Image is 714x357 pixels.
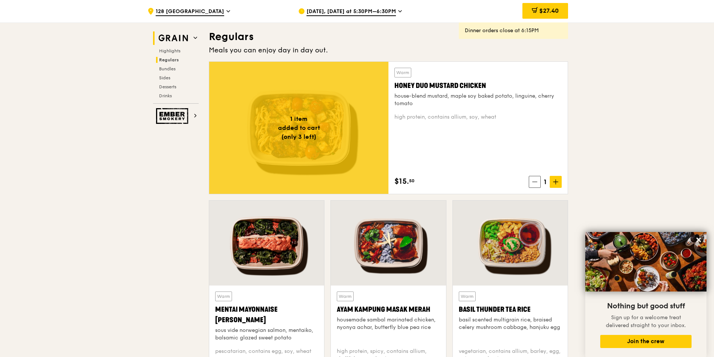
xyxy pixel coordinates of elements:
[215,327,318,342] div: sous vide norwegian salmon, mentaiko, balsamic glazed sweet potato
[156,108,190,124] img: Ember Smokery web logo
[159,66,176,71] span: Bundles
[306,8,396,16] span: [DATE], [DATE] at 5:30PM–6:30PM
[209,30,568,43] h3: Regulars
[459,316,562,331] div: basil scented multigrain rice, braised celery mushroom cabbage, hanjuku egg
[159,57,179,62] span: Regulars
[159,93,172,98] span: Drinks
[159,75,170,80] span: Sides
[459,304,562,315] div: Basil Thunder Tea Rice
[337,304,440,315] div: Ayam Kampung Masak Merah
[337,316,440,331] div: housemade sambal marinated chicken, nyonya achar, butterfly blue pea rice
[394,68,411,77] div: Warm
[337,292,354,301] div: Warm
[156,8,224,16] span: 128 [GEOGRAPHIC_DATA]
[409,178,415,184] span: 50
[600,335,692,348] button: Join the crew
[394,92,562,107] div: house-blend mustard, maple soy baked potato, linguine, cherry tomato
[159,84,176,89] span: Desserts
[394,80,562,91] div: Honey Duo Mustard Chicken
[215,304,318,325] div: Mentai Mayonnaise [PERSON_NAME]
[693,234,705,246] button: Close
[459,292,476,301] div: Warm
[585,232,707,292] img: DSC07876-Edit02-Large.jpeg
[539,7,559,14] span: $27.40
[209,45,568,55] div: Meals you can enjoy day in day out.
[541,177,550,187] span: 1
[159,48,180,54] span: Highlights
[465,27,562,34] div: Dinner orders close at 6:15PM
[394,176,409,187] span: $15.
[606,314,686,329] span: Sign up for a welcome treat delivered straight to your inbox.
[394,113,562,121] div: high protein, contains allium, soy, wheat
[607,302,685,311] span: Nothing but good stuff
[215,292,232,301] div: Warm
[156,31,190,45] img: Grain web logo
